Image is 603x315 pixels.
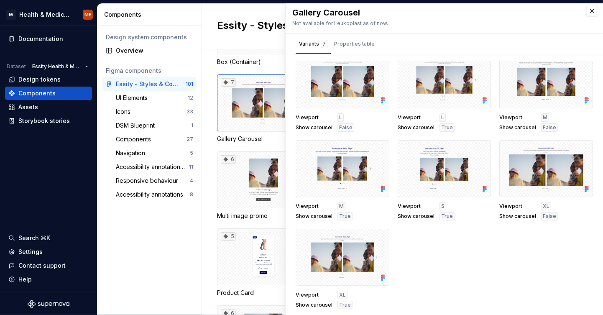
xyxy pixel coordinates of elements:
div: 7 [321,40,327,48]
a: Responsive behaviour4 [112,174,197,187]
div: 7Gallery Carousel [217,74,310,143]
a: Essity - Styles & Components (Supernova)101 [102,77,197,91]
a: Icons33 [112,105,197,118]
span: Viewport [499,114,536,121]
button: Contact support [5,259,92,272]
span: Show carousel [398,124,434,131]
div: Box (Container) [217,58,310,66]
div: 6Multi image promo [217,151,310,220]
div: 27 [187,136,193,143]
div: Gallery Carousel [217,135,310,143]
span: Show carousel [499,124,536,131]
div: Documentation [18,35,63,43]
h2: Essity - Styles & Components (Supernova) [217,19,469,32]
div: Multi image promo [217,212,310,220]
a: Design tokens [5,73,92,86]
span: False [339,124,353,131]
div: Accessibility annotations [116,190,187,199]
div: 5 [190,150,193,156]
span: XL [543,203,549,210]
div: Design system components [106,33,193,41]
div: 1 [191,122,193,129]
a: Components [5,87,92,100]
span: XL [339,292,346,298]
div: Settings [18,248,43,256]
div: Assets [18,103,38,111]
div: Icons [116,108,134,116]
div: Figma components [106,67,193,75]
a: Settings [5,245,92,259]
div: 5 [221,232,236,241]
span: Viewport [296,114,332,121]
span: Viewport [296,203,332,210]
div: Not available for Leukoplast as of now. [292,20,578,27]
span: Show carousel [499,213,536,220]
a: Storybook stories [5,114,92,128]
div: Accessibility annotation library [116,163,189,171]
button: Help [5,273,92,286]
div: Components [104,10,198,19]
div: Product Card [217,289,310,297]
a: DSM Blueprint1 [112,119,197,132]
div: 4 [190,177,193,184]
span: M [339,203,344,210]
span: Show carousel [296,124,332,131]
div: 11 [189,164,193,170]
div: Components [18,89,56,97]
div: Essity - Styles & Components (Supernova) [116,80,178,88]
div: 8 [190,191,193,198]
a: Documentation [5,32,92,46]
div: 101 [186,81,193,87]
div: Navigation [116,149,148,157]
span: L [339,114,342,121]
div: Help [18,275,32,284]
div: Variants [299,40,327,48]
span: Viewport [499,203,536,210]
a: Accessibility annotation library11 [112,160,197,174]
span: Show carousel [398,213,434,220]
div: Contact support [18,261,66,270]
button: Essity Health & Medical [28,61,92,72]
div: 7 [221,78,236,87]
div: ME [84,11,91,18]
div: UI Elements [116,94,151,102]
div: Components [116,135,154,143]
span: Viewport [398,203,434,210]
span: M [543,114,547,121]
div: EA [6,10,16,20]
button: Search ⌘K [5,231,92,245]
span: Viewport [398,114,434,121]
span: L [441,114,444,121]
div: DSM Blueprint [116,121,158,130]
span: False [543,124,556,131]
div: 33 [187,108,193,115]
div: 12 [188,95,193,101]
div: 6 [221,155,236,164]
span: Viewport [296,292,332,298]
span: Essity Health & Medical [32,63,82,70]
span: True [339,302,351,308]
a: Components27 [112,133,197,146]
div: 5Product Card [217,228,310,297]
div: Gallery Carousel [292,7,578,18]
a: Assets [5,100,92,114]
span: False [543,213,556,220]
div: Search ⌘K [18,234,50,242]
a: Accessibility annotations8 [112,188,197,201]
div: Health & Medical Design Systems [19,10,73,19]
svg: Supernova Logo [28,300,69,308]
span: S [441,203,445,210]
a: UI Elements12 [112,91,197,105]
div: Design tokens [18,75,61,84]
a: Navigation5 [112,146,197,160]
span: True [441,124,453,131]
span: Show carousel [296,302,332,308]
div: Storybook stories [18,117,70,125]
span: True [441,213,453,220]
a: Overview [102,44,197,57]
div: Dataset [7,63,26,70]
div: Properties table [334,40,375,48]
span: Show carousel [296,213,332,220]
span: True [339,213,351,220]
